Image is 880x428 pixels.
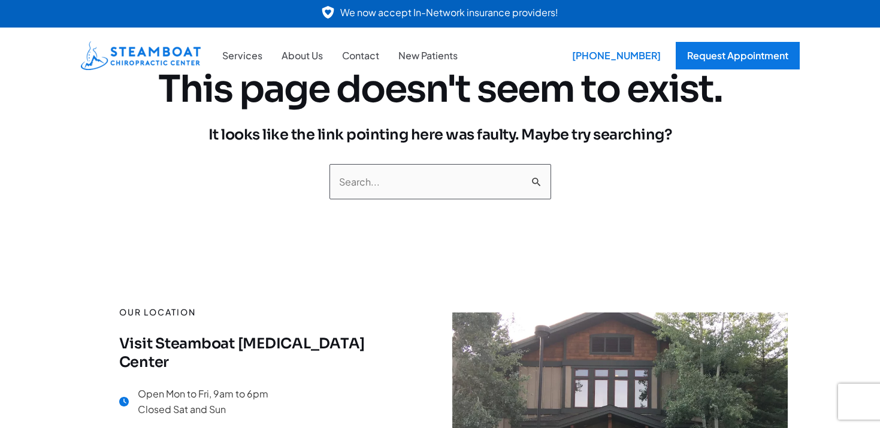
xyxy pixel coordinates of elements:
[272,48,332,63] a: About Us
[81,41,201,70] img: Steamboat Chiropractic Center
[332,48,389,63] a: Contact
[110,67,771,111] h1: This page doesn't seem to exist.
[389,48,467,63] a: New Patients
[213,48,272,63] a: Services
[119,305,402,320] p: Our location
[524,164,551,189] input: Search
[676,42,800,69] a: Request Appointment
[213,48,467,63] nav: Site Navigation
[563,42,670,69] div: [PHONE_NUMBER]
[563,42,664,69] a: [PHONE_NUMBER]
[329,164,551,200] input: Search Submit
[138,386,268,417] span: Open Mon to Fri, 9am to 6pm Closed Sat and Sun
[119,335,402,372] h4: Visit Steamboat [MEDICAL_DATA] Center
[110,126,771,144] h3: It looks like the link pointing here was faulty. Maybe try searching?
